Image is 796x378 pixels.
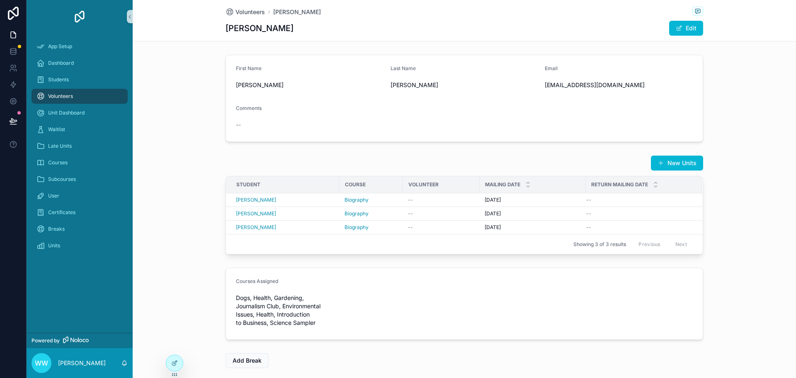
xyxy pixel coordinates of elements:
[236,224,276,231] a: [PERSON_NAME]
[485,181,520,188] span: Mailing Date
[32,155,128,170] a: Courses
[32,39,128,54] a: App Setup
[408,210,475,217] a: --
[32,222,128,237] a: Breaks
[391,65,416,71] span: Last Name
[591,181,648,188] span: Return Mailing Date
[485,224,501,231] span: [DATE]
[32,72,128,87] a: Students
[48,143,72,149] span: Late Units
[273,8,321,16] a: [PERSON_NAME]
[32,188,128,203] a: User
[73,10,86,23] img: App logo
[32,337,60,344] span: Powered by
[48,193,59,199] span: User
[233,356,262,365] span: Add Break
[236,197,276,203] a: [PERSON_NAME]
[48,176,76,183] span: Subcourses
[651,156,703,171] button: New Units
[236,181,260,188] span: Student
[345,210,398,217] a: Biography
[345,197,369,203] a: Biography
[32,205,128,220] a: Certificates
[235,8,265,16] span: Volunteers
[545,65,558,71] span: Email
[408,197,475,203] a: --
[236,224,335,231] a: [PERSON_NAME]
[345,210,369,217] a: Biography
[32,56,128,71] a: Dashboard
[32,105,128,120] a: Unit Dashboard
[586,210,692,217] a: --
[48,209,75,216] span: Certificates
[586,224,591,231] span: --
[485,210,501,217] span: [DATE]
[32,139,128,154] a: Late Units
[408,181,439,188] span: Volunteer
[236,278,278,284] span: Courses Assigned
[32,172,128,187] a: Subcourses
[236,197,335,203] a: [PERSON_NAME]
[586,197,692,203] a: --
[48,126,65,133] span: Waitlist
[48,110,85,116] span: Unit Dashboard
[48,242,60,249] span: Units
[345,181,366,188] span: Course
[236,65,262,71] span: First Name
[236,121,241,129] span: --
[573,241,626,248] span: Showing 3 of 3 results
[48,76,69,83] span: Students
[48,93,73,100] span: Volunteers
[236,210,335,217] a: [PERSON_NAME]
[226,22,294,34] h1: [PERSON_NAME]
[35,358,48,368] span: WW
[345,197,398,203] a: Biography
[586,197,591,203] span: --
[586,210,591,217] span: --
[236,210,276,217] a: [PERSON_NAME]
[48,159,68,166] span: Courses
[27,333,133,348] a: Powered by
[485,197,501,203] span: [DATE]
[32,122,128,137] a: Waitlist
[226,8,265,16] a: Volunteers
[408,210,413,217] span: --
[586,224,692,231] a: --
[408,197,413,203] span: --
[58,359,106,367] p: [PERSON_NAME]
[485,210,581,217] a: [DATE]
[32,238,128,253] a: Units
[485,197,581,203] a: [DATE]
[669,21,703,36] button: Edit
[391,81,539,89] span: [PERSON_NAME]
[485,224,581,231] a: [DATE]
[408,224,413,231] span: --
[408,224,475,231] a: --
[236,105,262,111] span: Comments
[32,89,128,104] a: Volunteers
[236,81,384,89] span: [PERSON_NAME]
[545,81,693,89] span: [EMAIL_ADDRESS][DOMAIN_NAME]
[27,33,133,264] div: scrollable content
[48,43,72,50] span: App Setup
[236,294,345,327] span: Dogs, Health, Gardening, Journalism Club, Environmental Issues, Health, Introduction to Business,...
[345,224,398,231] a: Biography
[48,60,74,66] span: Dashboard
[226,353,269,368] button: Add Break
[48,226,65,232] span: Breaks
[345,224,369,231] a: Biography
